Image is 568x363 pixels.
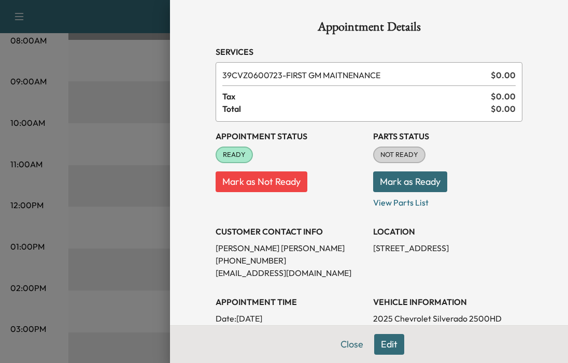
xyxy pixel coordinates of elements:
[216,312,365,325] p: Date: [DATE]
[373,242,522,254] p: [STREET_ADDRESS]
[216,325,365,337] p: Arrival Window:
[373,296,522,308] h3: VEHICLE INFORMATION
[216,267,365,279] p: [EMAIL_ADDRESS][DOMAIN_NAME]
[374,334,404,355] button: Edit
[222,69,487,81] span: FIRST GM MAITNENANCE
[491,103,516,115] span: $ 0.00
[222,103,491,115] span: Total
[491,90,516,103] span: $ 0.00
[216,225,365,238] h3: CUSTOMER CONTACT INFO
[334,334,370,355] button: Close
[373,225,522,238] h3: LOCATION
[374,150,424,160] span: NOT READY
[216,296,365,308] h3: APPOINTMENT TIME
[373,325,522,337] p: [US_VEHICLE_IDENTIFICATION_NUMBER]
[222,90,491,103] span: Tax
[373,192,522,209] p: View Parts List
[373,130,522,142] h3: Parts Status
[278,325,351,337] span: 8:00 AM - 12:00 PM
[373,171,447,192] button: Mark as Ready
[216,254,365,267] p: [PHONE_NUMBER]
[216,130,365,142] h3: Appointment Status
[216,242,365,254] p: [PERSON_NAME] [PERSON_NAME]
[216,171,307,192] button: Mark as Not Ready
[216,46,522,58] h3: Services
[373,312,522,325] p: 2025 Chevrolet Silverado 2500HD
[217,150,252,160] span: READY
[491,69,516,81] span: $ 0.00
[216,21,522,37] h1: Appointment Details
